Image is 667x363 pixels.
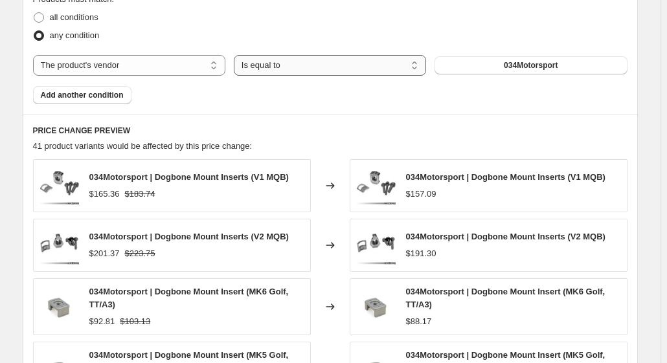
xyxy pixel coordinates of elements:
strike: $103.13 [120,315,150,328]
div: $157.09 [406,188,436,201]
span: 034Motorsport [504,60,558,71]
button: 034Motorsport [435,56,627,74]
span: 034Motorsport | Dogbone Mount Insert (MK6 Golf, TT/A3) [89,287,289,309]
span: 034Motorsport | Dogbone Mount Inserts (V1 MQB) [89,172,289,182]
img: 034-509-1022_1288x1164_616c9dfa-6dc6-41ed-97cd-e0087d649d6c_80x.webp [357,166,396,205]
div: $201.37 [89,247,120,260]
img: 034-509-1022_1288x1164_616c9dfa-6dc6-41ed-97cd-e0087d649d6c_80x.webp [40,166,79,205]
img: 1021.1_80x.jpg [357,287,396,326]
span: 034Motorsport | Dogbone Mount Inserts (V1 MQB) [406,172,605,182]
div: $88.17 [406,315,432,328]
span: all conditions [50,12,98,22]
img: 034-509-1025-2_1288x1204_e1278cd7-1773-4c6a-9aef-77376f07b053_80x.webp [357,226,396,265]
button: Add another condition [33,86,131,104]
span: 41 product variants would be affected by this price change: [33,141,253,151]
h6: PRICE CHANGE PREVIEW [33,126,627,136]
span: Add another condition [41,90,124,100]
img: 034-509-1025-2_1288x1204_e1278cd7-1773-4c6a-9aef-77376f07b053_80x.webp [40,226,79,265]
span: any condition [50,30,100,40]
div: $165.36 [89,188,120,201]
span: 034Motorsport | Dogbone Mount Inserts (V2 MQB) [89,232,289,241]
div: $191.30 [406,247,436,260]
span: 034Motorsport | Dogbone Mount Inserts (V2 MQB) [406,232,605,241]
strike: $223.75 [125,247,155,260]
img: 1021.1_80x.jpg [40,287,79,326]
div: $92.81 [89,315,115,328]
strike: $183.74 [125,188,155,201]
span: 034Motorsport | Dogbone Mount Insert (MK6 Golf, TT/A3) [406,287,605,309]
